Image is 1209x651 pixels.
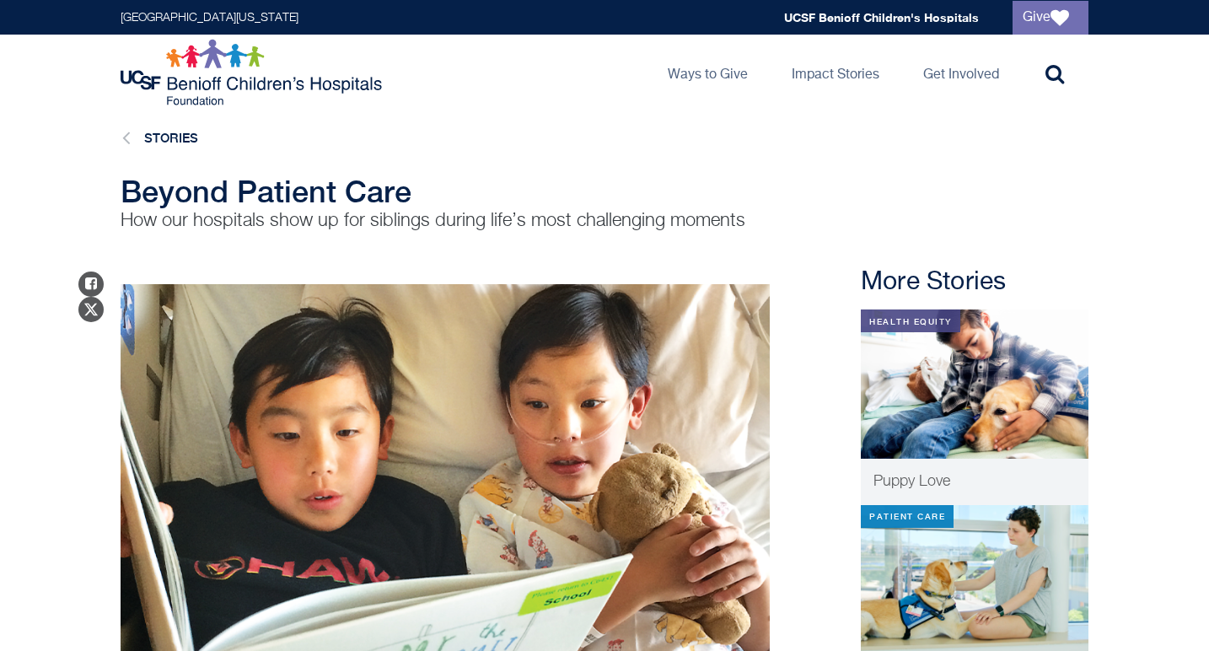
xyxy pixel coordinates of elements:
a: Health Equity Puppy Love [861,309,1088,505]
p: How our hospitals show up for siblings during life’s most challenging moments [121,208,770,234]
img: Logo for UCSF Benioff Children's Hospitals Foundation [121,39,386,106]
span: Beyond Patient Care [121,174,411,209]
img: puppy-love-thumb.png [861,309,1088,459]
div: Patient Care [861,505,954,528]
a: Impact Stories [778,35,893,110]
div: Health Equity [861,309,960,332]
a: [GEOGRAPHIC_DATA][US_STATE] [121,12,298,24]
h2: More Stories [861,267,1088,298]
a: Stories [144,131,198,145]
a: Get Involved [910,35,1013,110]
a: Ways to Give [654,35,761,110]
a: UCSF Benioff Children's Hospitals [784,10,979,24]
span: Puppy Love [873,474,950,489]
a: Give [1013,1,1088,35]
